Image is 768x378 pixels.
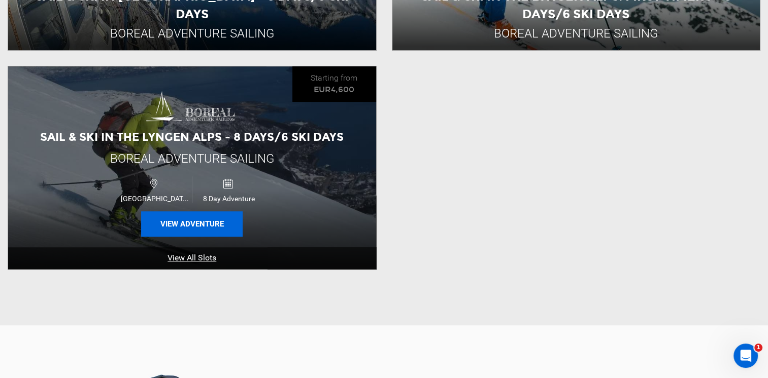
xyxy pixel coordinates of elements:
span: 8 Day Adventure [192,195,265,203]
iframe: Intercom live chat [733,344,758,368]
a: View All Slots [8,247,376,269]
button: View Adventure [141,211,243,237]
span: [GEOGRAPHIC_DATA] [118,195,192,203]
span: Sail & Ski in the Lyngen Alps - 8 Days/6 Ski Days [40,130,344,144]
span: Boreal Adventure Sailing [110,152,274,166]
span: 1 [754,344,762,352]
img: images [146,91,238,124]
